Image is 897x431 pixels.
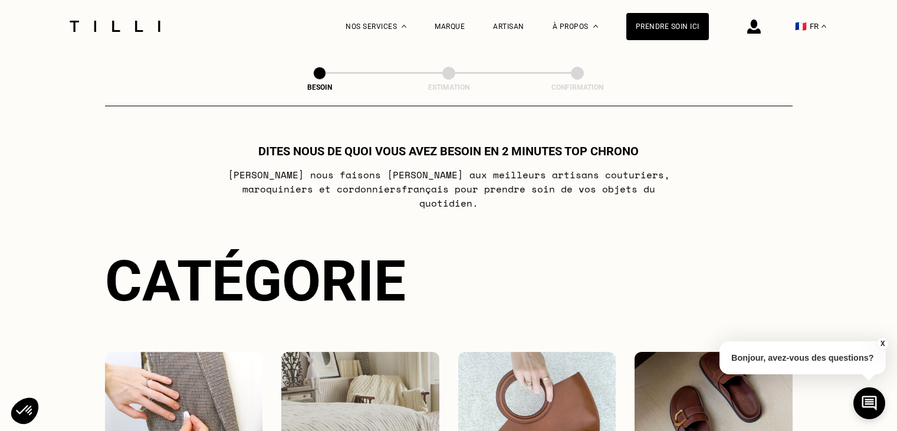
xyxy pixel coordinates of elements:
[435,22,465,31] a: Marque
[493,22,524,31] a: Artisan
[65,21,165,32] img: Logo du service de couturière Tilli
[215,168,682,210] p: [PERSON_NAME] nous faisons [PERSON_NAME] aux meilleurs artisans couturiers , maroquiniers et cord...
[261,83,379,92] div: Besoin
[402,25,406,28] img: Menu déroulant
[795,21,807,32] span: 🇫🇷
[593,25,598,28] img: Menu déroulant à propos
[258,144,639,158] h1: Dites nous de quoi vous avez besoin en 2 minutes top chrono
[105,248,793,314] div: Catégorie
[876,337,888,350] button: X
[747,19,761,34] img: icône connexion
[390,83,508,92] div: Estimation
[518,83,636,92] div: Confirmation
[719,341,886,374] p: Bonjour, avez-vous des questions?
[822,25,826,28] img: menu déroulant
[626,13,709,40] a: Prendre soin ici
